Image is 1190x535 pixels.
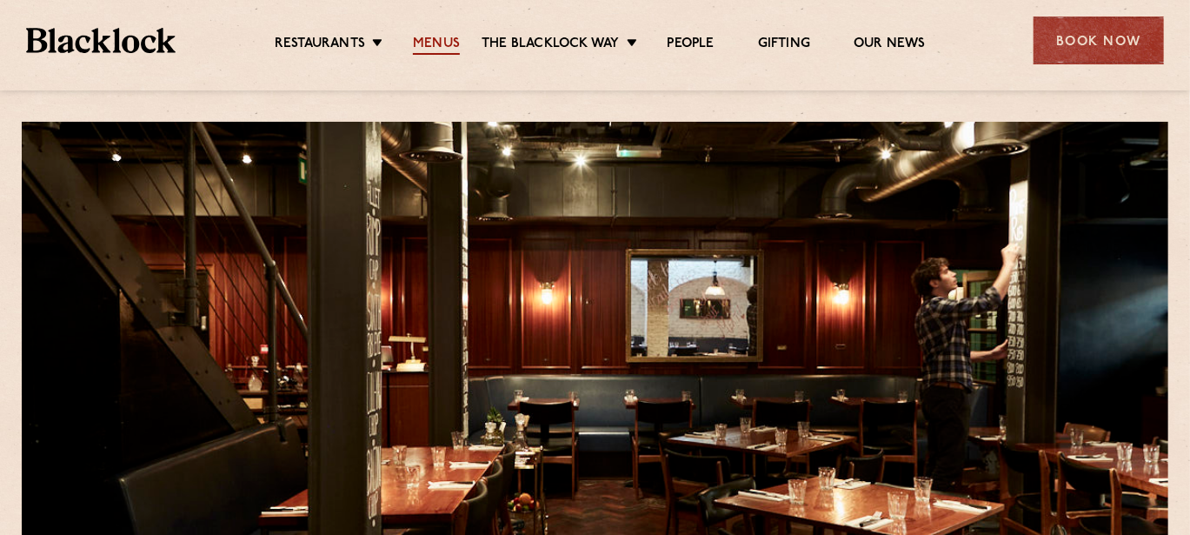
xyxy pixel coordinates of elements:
[758,36,810,55] a: Gifting
[854,36,926,55] a: Our News
[482,36,619,55] a: The Blacklock Way
[668,36,715,55] a: People
[275,36,365,55] a: Restaurants
[26,28,176,53] img: BL_Textured_Logo-footer-cropped.svg
[413,36,460,55] a: Menus
[1034,17,1164,64] div: Book Now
